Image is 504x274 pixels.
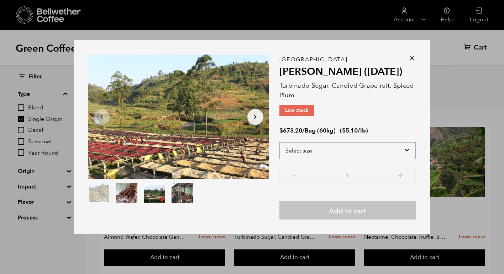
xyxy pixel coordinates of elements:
[342,126,358,135] bdi: 5.10
[302,126,305,135] span: /
[279,201,416,219] button: Add to cart
[279,66,416,78] h2: [PERSON_NAME] ([DATE])
[279,126,283,135] span: $
[305,126,336,135] span: Bag (60kg)
[279,81,416,100] p: Turbinado Sugar, Candied Grapefruit, Spiced Plum
[279,105,314,116] p: Low stock
[342,126,346,135] span: $
[290,171,299,179] button: -
[396,171,405,179] button: +
[279,126,302,135] bdi: 673.20
[340,126,368,135] span: ( )
[358,126,366,135] span: /lb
